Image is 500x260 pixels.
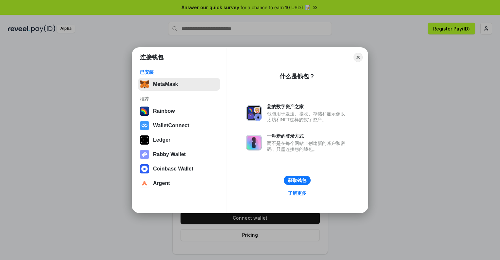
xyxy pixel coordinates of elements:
div: Rainbow [153,108,175,114]
button: 获取钱包 [284,176,311,185]
img: svg+xml,%3Csvg%20xmlns%3D%22http%3A%2F%2Fwww.w3.org%2F2000%2Fsvg%22%20fill%3D%22none%22%20viewBox... [140,150,149,159]
div: 了解更多 [288,190,306,196]
button: Argent [138,177,220,190]
img: svg+xml,%3Csvg%20width%3D%2228%22%20height%3D%2228%22%20viewBox%3D%220%200%2028%2028%22%20fill%3D... [140,164,149,173]
img: svg+xml,%3Csvg%20width%3D%2228%22%20height%3D%2228%22%20viewBox%3D%220%200%2028%2028%22%20fill%3D... [140,179,149,188]
button: MetaMask [138,78,220,91]
button: Ledger [138,133,220,147]
div: 获取钱包 [288,177,306,183]
div: Argent [153,180,170,186]
h1: 连接钱包 [140,53,163,61]
div: 推荐 [140,96,218,102]
div: Coinbase Wallet [153,166,193,172]
div: 钱包用于发送、接收、存储和显示像以太坊和NFT这样的数字资产。 [267,111,348,123]
div: 什么是钱包？ [279,72,315,80]
div: Rabby Wallet [153,151,186,157]
div: WalletConnect [153,123,189,129]
div: 而不是在每个网站上创建新的账户和密码，只需连接您的钱包。 [267,140,348,152]
div: 已安装 [140,69,218,75]
img: svg+xml,%3Csvg%20xmlns%3D%22http%3A%2F%2Fwww.w3.org%2F2000%2Fsvg%22%20fill%3D%22none%22%20viewBox... [246,105,262,121]
button: Coinbase Wallet [138,162,220,175]
a: 了解更多 [284,189,310,197]
img: svg+xml,%3Csvg%20width%3D%2228%22%20height%3D%2228%22%20viewBox%3D%220%200%2028%2028%22%20fill%3D... [140,121,149,130]
button: WalletConnect [138,119,220,132]
img: svg+xml,%3Csvg%20xmlns%3D%22http%3A%2F%2Fwww.w3.org%2F2000%2Fsvg%22%20fill%3D%22none%22%20viewBox... [246,135,262,150]
img: svg+xml,%3Csvg%20fill%3D%22none%22%20height%3D%2233%22%20viewBox%3D%220%200%2035%2033%22%20width%... [140,80,149,89]
div: 一种新的登录方式 [267,133,348,139]
img: svg+xml,%3Csvg%20xmlns%3D%22http%3A%2F%2Fwww.w3.org%2F2000%2Fsvg%22%20width%3D%2228%22%20height%3... [140,135,149,145]
img: svg+xml,%3Csvg%20width%3D%22120%22%20height%3D%22120%22%20viewBox%3D%220%200%20120%20120%22%20fil... [140,107,149,116]
div: 您的数字资产之家 [267,104,348,110]
button: Rabby Wallet [138,148,220,161]
div: Ledger [153,137,170,143]
button: Close [354,53,363,62]
div: MetaMask [153,81,178,87]
button: Rainbow [138,105,220,118]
